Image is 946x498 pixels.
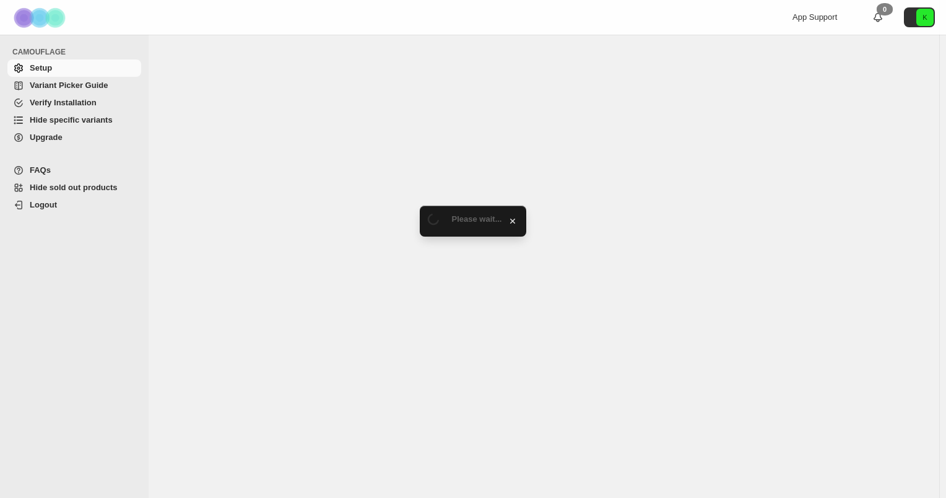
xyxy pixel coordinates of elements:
a: Verify Installation [7,94,141,111]
a: Upgrade [7,129,141,146]
a: Hide specific variants [7,111,141,129]
span: App Support [792,12,837,22]
span: Hide sold out products [30,183,118,192]
a: Hide sold out products [7,179,141,196]
img: Camouflage [10,1,72,35]
a: Logout [7,196,141,214]
a: 0 [872,11,884,24]
span: Please wait... [452,214,502,224]
a: Variant Picker Guide [7,77,141,94]
span: Logout [30,200,57,209]
span: Verify Installation [30,98,97,107]
button: Avatar with initials K [904,7,935,27]
span: Avatar with initials K [916,9,934,26]
span: Setup [30,63,52,72]
span: CAMOUFLAGE [12,47,142,57]
div: 0 [877,3,893,15]
text: K [922,14,927,21]
span: Upgrade [30,133,63,142]
span: Hide specific variants [30,115,113,124]
span: FAQs [30,165,51,175]
a: Setup [7,59,141,77]
span: Variant Picker Guide [30,81,108,90]
a: FAQs [7,162,141,179]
